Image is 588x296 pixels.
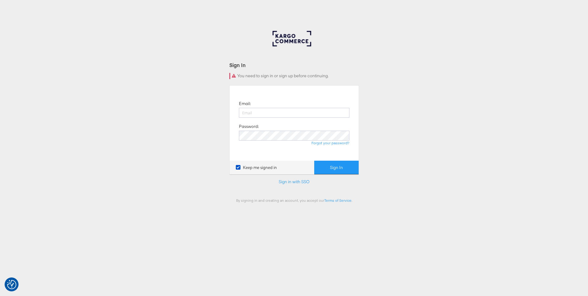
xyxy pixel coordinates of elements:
[239,101,251,107] label: Email:
[324,198,352,203] a: Terms of Service
[314,161,359,175] button: Sign In
[229,198,359,203] div: By signing in and creating an account, you accept our .
[239,108,349,118] input: Email
[279,179,310,184] a: Sign in with SSO
[239,124,259,129] label: Password:
[229,73,359,79] div: You need to sign in or sign up before continuing.
[7,280,16,289] img: Revisit consent button
[236,165,277,171] label: Keep me signed in
[7,280,16,289] button: Consent Preferences
[229,61,359,69] div: Sign In
[311,141,349,145] a: Forgot your password?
